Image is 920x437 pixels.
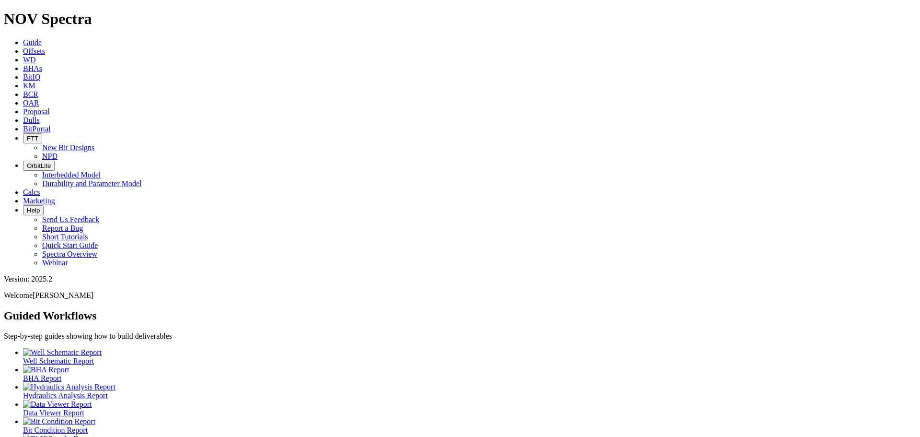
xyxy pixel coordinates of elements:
img: Well Schematic Report [23,348,102,357]
span: Well Schematic Report [23,357,94,365]
a: Data Viewer Report Data Viewer Report [23,400,916,417]
span: Data Viewer Report [23,409,84,417]
a: Marketing [23,197,55,205]
a: Proposal [23,107,50,116]
h1: NOV Spectra [4,10,916,28]
img: Data Viewer Report [23,400,92,409]
span: OrbitLite [27,162,51,169]
a: Quick Start Guide [42,241,98,249]
p: Step-by-step guides showing how to build deliverables [4,332,916,341]
a: Hydraulics Analysis Report Hydraulics Analysis Report [23,383,916,400]
a: Guide [23,38,42,47]
a: New Bit Designs [42,143,94,152]
span: Help [27,207,40,214]
a: Offsets [23,47,45,55]
a: KM [23,82,35,90]
span: FTT [27,135,38,142]
a: Durability and Parameter Model [42,179,142,188]
a: BCR [23,90,38,98]
span: BHA Report [23,374,61,382]
a: BHAs [23,64,42,72]
a: Spectra Overview [42,250,97,258]
img: Bit Condition Report [23,417,95,426]
button: OrbitLite [23,161,55,171]
a: Dulls [23,116,40,124]
button: Help [23,205,44,215]
a: Report a Bug [42,224,83,232]
a: Short Tutorials [42,233,88,241]
a: Webinar [42,259,68,267]
div: Version: 2025.2 [4,275,916,283]
button: FTT [23,133,42,143]
h2: Guided Workflows [4,309,916,322]
a: WD [23,56,36,64]
span: Bit Condition Report [23,426,88,434]
a: BitIQ [23,73,40,81]
a: BHA Report BHA Report [23,366,916,382]
a: Interbedded Model [42,171,101,179]
span: [PERSON_NAME] [33,291,93,299]
p: Welcome [4,291,916,300]
a: Bit Condition Report Bit Condition Report [23,417,916,434]
a: Calcs [23,188,40,196]
img: BHA Report [23,366,69,374]
img: Hydraulics Analysis Report [23,383,115,391]
a: Send Us Feedback [42,215,99,224]
a: Well Schematic Report Well Schematic Report [23,348,916,365]
a: NPD [42,152,57,160]
a: BitPortal [23,125,51,133]
span: Hydraulics Analysis Report [23,391,108,400]
a: OAR [23,99,39,107]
